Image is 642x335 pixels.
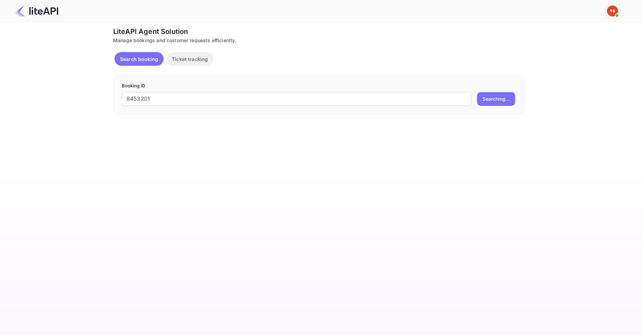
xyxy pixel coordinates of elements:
[172,55,208,63] p: Ticket tracking
[113,37,525,44] div: Manage bookings and customer requests efficiently.
[122,83,516,89] p: Booking ID
[477,92,515,106] button: Searching...
[120,55,158,63] p: Search booking
[15,5,58,16] img: LiteAPI Logo
[113,26,525,37] div: LiteAPI Agent Solution
[607,5,618,16] img: Yandex Support
[122,92,472,106] input: Enter Booking ID (e.g., 63782194)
